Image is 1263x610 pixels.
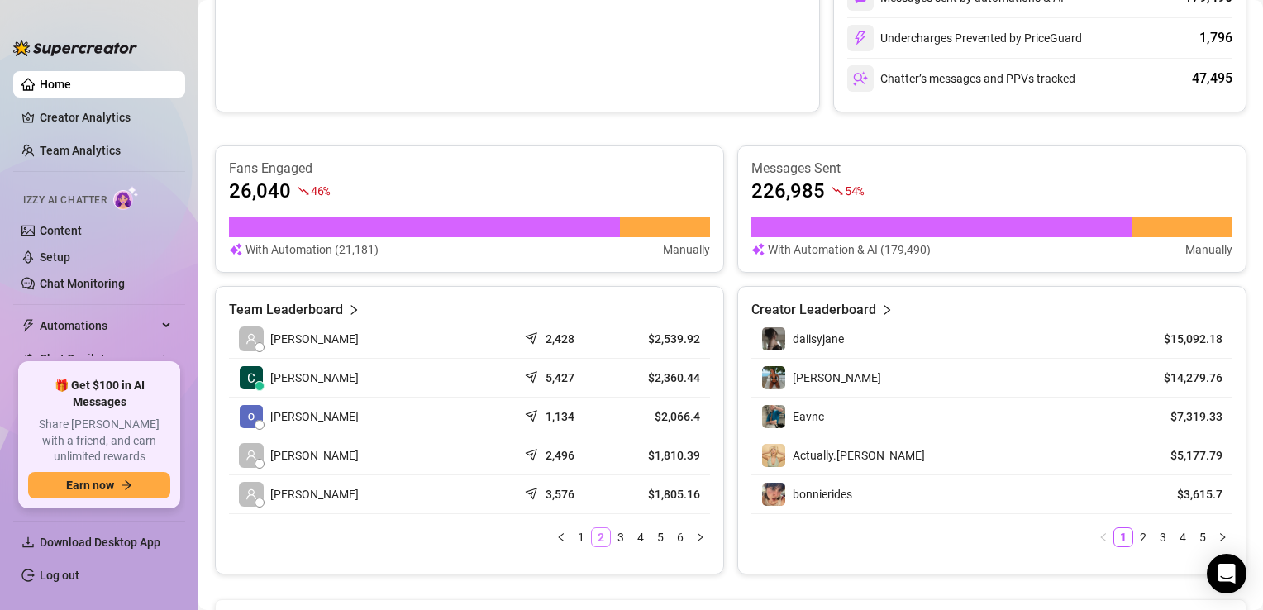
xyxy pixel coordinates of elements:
article: 226,985 [751,178,825,204]
div: Undercharges Prevented by PriceGuard [847,25,1082,51]
img: svg%3e [751,241,765,259]
a: 3 [1154,528,1172,546]
li: Previous Page [551,527,571,547]
img: Cecil Capuchino [240,366,263,389]
button: right [1213,527,1232,547]
span: right [1218,532,1227,542]
article: $2,360.44 [624,369,700,386]
span: 54 % [845,183,864,198]
a: Setup [40,250,70,264]
span: download [21,536,35,549]
a: Creator Analytics [40,104,172,131]
span: send [525,484,541,500]
span: left [556,532,566,542]
span: bonnierides [793,488,852,501]
article: $5,177.79 [1147,447,1222,464]
img: AI Chatter [113,186,139,210]
span: send [525,445,541,461]
a: 4 [631,528,650,546]
article: Creator Leaderboard [751,300,876,320]
article: Team Leaderboard [229,300,343,320]
article: 26,040 [229,178,291,204]
li: 3 [1153,527,1173,547]
article: $2,066.4 [624,408,700,425]
li: 6 [670,527,690,547]
article: Manually [1185,241,1232,259]
a: Chat Monitoring [40,277,125,290]
span: 🎁 Get $100 in AI Messages [28,378,170,410]
span: Share [PERSON_NAME] with a friend, and earn unlimited rewards [28,417,170,465]
span: Izzy AI Chatter [23,193,107,208]
button: left [1094,527,1113,547]
span: Eavnc [793,410,824,423]
a: 3 [612,528,630,546]
span: [PERSON_NAME] [270,369,359,387]
article: $14,279.76 [1147,369,1222,386]
span: user [245,333,257,345]
span: [PERSON_NAME] [270,485,359,503]
span: send [525,406,541,422]
a: 5 [651,528,670,546]
article: Manually [663,241,710,259]
li: 5 [1193,527,1213,547]
span: daiisyjane [793,332,844,346]
span: right [348,300,360,320]
img: svg%3e [229,241,242,259]
article: 3,576 [546,486,574,503]
span: send [525,328,541,345]
a: 2 [1134,528,1152,546]
img: Eavnc [762,405,785,428]
li: 1 [571,527,591,547]
span: left [1099,532,1108,542]
li: Next Page [690,527,710,547]
article: Fans Engaged [229,160,710,178]
span: fall [298,185,309,197]
span: arrow-right [121,479,132,491]
span: right [881,300,893,320]
span: [PERSON_NAME] [793,371,881,384]
img: logo-BBDzfeDw.svg [13,40,137,56]
li: 1 [1113,527,1133,547]
span: user [245,488,257,500]
a: Team Analytics [40,144,121,157]
li: 5 [651,527,670,547]
img: bonnierides [762,483,785,506]
span: thunderbolt [21,319,35,332]
a: Content [40,224,82,237]
span: 46 % [311,183,330,198]
span: [PERSON_NAME] [270,407,359,426]
li: 3 [611,527,631,547]
li: 4 [631,527,651,547]
img: svg%3e [853,31,868,45]
article: 1,134 [546,408,574,425]
li: Previous Page [1094,527,1113,547]
div: Open Intercom Messenger [1207,554,1246,593]
div: Chatter’s messages and PPVs tracked [847,65,1075,92]
article: With Automation & AI (179,490) [768,241,931,259]
img: Actually.Maria [762,444,785,467]
img: Krisha [240,405,263,428]
article: $3,615.7 [1147,486,1222,503]
a: 5 [1194,528,1212,546]
article: 2,428 [546,331,574,347]
span: Automations [40,312,157,339]
li: 2 [1133,527,1153,547]
article: With Automation (21,181) [245,241,379,259]
article: Messages Sent [751,160,1232,178]
span: [PERSON_NAME] [270,446,359,465]
span: send [525,367,541,384]
div: 1,796 [1199,28,1232,48]
div: 47,495 [1192,69,1232,88]
a: 6 [671,528,689,546]
article: $1,805.16 [624,486,700,503]
a: 1 [572,528,590,546]
img: svg%3e [853,71,868,86]
img: daiisyjane [762,327,785,350]
a: 1 [1114,528,1132,546]
button: right [690,527,710,547]
span: Download Desktop App [40,536,160,549]
button: left [551,527,571,547]
span: right [695,532,705,542]
button: Earn nowarrow-right [28,472,170,498]
a: Log out [40,569,79,582]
